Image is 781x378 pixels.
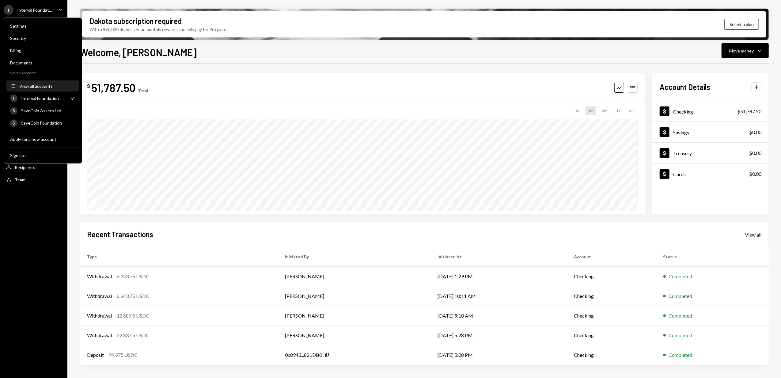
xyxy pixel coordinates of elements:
[10,23,76,29] div: Settings
[117,312,149,319] div: 12,687.5 USDC
[87,83,90,89] div: $
[745,231,761,238] a: View all
[87,292,112,300] div: Withdrawal
[117,292,149,300] div: 6,343.75 USDC
[89,26,226,33] div: With a $90,000 deposit, your monthly rewards can fully pay for Pro plan.
[673,109,693,114] div: Checking
[614,106,623,115] div: 1Y
[87,229,153,239] h2: Recent Transactions
[4,5,13,15] div: I
[430,345,567,365] td: [DATE] 5:08 PM
[586,106,596,115] div: 1M
[285,351,322,359] div: 0x8943...821DB0
[87,332,112,339] div: Withdrawal
[749,170,761,178] div: $0.00
[571,106,582,115] div: 1W
[656,247,769,267] th: Status
[729,48,754,54] div: Move money
[89,16,182,26] div: Dakota subscription required
[10,60,76,65] div: Documents
[117,332,149,339] div: 22,837.5 USDC
[10,137,76,142] div: Apply for a new account
[80,247,278,267] th: Type
[430,306,567,326] td: [DATE] 9:10 AM
[6,33,79,44] a: Security
[278,247,430,267] th: Initiated By
[10,119,17,127] div: S
[80,46,197,58] h1: Welcome, [PERSON_NAME]
[737,108,761,115] div: $51,787.50
[567,345,656,365] td: Checking
[6,20,79,31] a: Settings
[117,273,149,280] div: 6,343.75 USDC
[652,164,769,184] a: Cards$0.00
[21,108,76,113] div: SaveCoin Assets Ltd.
[724,19,759,30] button: Select a plan
[673,129,689,135] div: Savings
[430,326,567,345] td: [DATE] 5:28 PM
[567,267,656,286] td: Checking
[6,134,79,145] button: Apply for a new account
[6,45,79,56] a: Billing
[10,36,76,41] div: Security
[278,286,430,306] td: [PERSON_NAME]
[17,7,52,13] div: Interval Foundat...
[567,326,656,345] td: Checking
[10,153,76,158] div: Sign out
[669,332,692,339] div: Completed
[4,174,64,185] a: Team
[6,105,79,116] a: SSaveCoin Assets Ltd.
[567,286,656,306] td: Checking
[138,88,148,93] div: Total
[669,312,692,319] div: Completed
[10,107,17,114] div: S
[4,162,64,173] a: Recipients
[660,82,710,92] h2: Account Details
[21,120,76,125] div: SaveCoin Foundation
[278,267,430,286] td: [PERSON_NAME]
[19,83,76,89] div: View all accounts
[722,43,769,58] button: Move money
[15,165,35,170] div: Recipients
[109,351,138,359] div: 99,975 USDC
[278,306,430,326] td: [PERSON_NAME]
[673,171,686,177] div: Cards
[87,312,112,319] div: Withdrawal
[749,129,761,136] div: $0.00
[430,267,567,286] td: [DATE] 1:29 PM
[673,150,692,156] div: Treasury
[278,326,430,345] td: [PERSON_NAME]
[87,273,112,280] div: Withdrawal
[627,106,638,115] div: ALL
[652,101,769,121] a: Checking$51,787.50
[600,106,610,115] div: 3M
[669,292,692,300] div: Completed
[87,351,104,359] div: Deposit
[430,286,567,306] td: [DATE] 10:11 AM
[6,117,79,128] a: SSaveCoin Foundation
[4,69,82,75] div: Switch accounts
[749,149,761,157] div: $0.00
[669,273,692,280] div: Completed
[6,150,79,161] button: Sign out
[10,94,17,102] div: I
[567,306,656,326] td: Checking
[6,57,79,68] a: Documents
[6,81,79,92] button: View all accounts
[91,81,135,94] div: 51,787.50
[21,96,66,101] div: Interval Foundation
[567,247,656,267] th: Account
[10,48,76,53] div: Billing
[430,247,567,267] th: Initiated At
[652,122,769,142] a: Savings$0.00
[15,177,25,182] div: Team
[652,143,769,163] a: Treasury$0.00
[669,351,692,359] div: Completed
